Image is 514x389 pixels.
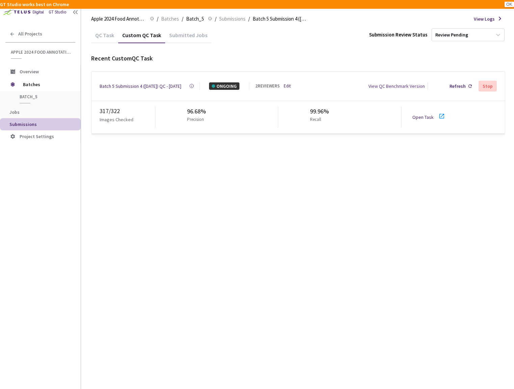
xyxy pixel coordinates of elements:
[11,49,71,55] span: Apple 2024 Food Annotation Correction
[505,2,514,7] button: OK
[412,114,434,120] a: Open Task
[182,15,183,23] li: /
[161,15,179,23] span: Batches
[20,133,54,139] span: Project Settings
[218,15,247,22] a: Submissions
[9,121,37,127] span: Submissions
[20,94,70,100] span: Batch_5
[310,107,329,116] div: 99.96%
[209,82,239,90] div: ONGOING
[310,116,326,123] p: Recall
[91,32,118,43] div: QC Task
[186,15,204,23] span: Batch_5
[100,106,155,116] div: 317 / 322
[20,69,39,75] span: Overview
[187,116,204,123] p: Precision
[255,83,280,89] div: 2 REVIEWERS
[253,15,307,23] span: Batch 5 Submission 4 ([DATE])
[9,109,20,115] span: Jobs
[49,9,67,16] div: GT Studio
[23,78,69,91] span: Batches
[160,15,180,22] a: Batches
[157,15,158,23] li: /
[284,83,291,89] a: Edit
[219,15,246,23] span: Submissions
[474,15,495,23] span: View Logs
[483,83,493,89] div: Stop
[369,31,428,39] div: Submission Review Status
[449,82,466,90] div: Refresh
[165,32,211,43] div: Submitted Jobs
[100,116,133,123] p: Images Checked
[435,32,468,38] div: Review Pending
[215,15,216,23] li: /
[248,15,250,23] li: /
[91,54,505,63] div: Recent Custom QC Task
[368,82,425,90] div: View QC Benchmark Version
[100,82,181,90] a: Batch 5 Submission 4 ([DATE]) QC - [DATE]
[118,32,165,43] div: Custom QC Task
[91,15,146,23] span: Apple 2024 Food Annotation Correction
[18,31,42,37] span: All Projects
[187,107,207,116] div: 96.68%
